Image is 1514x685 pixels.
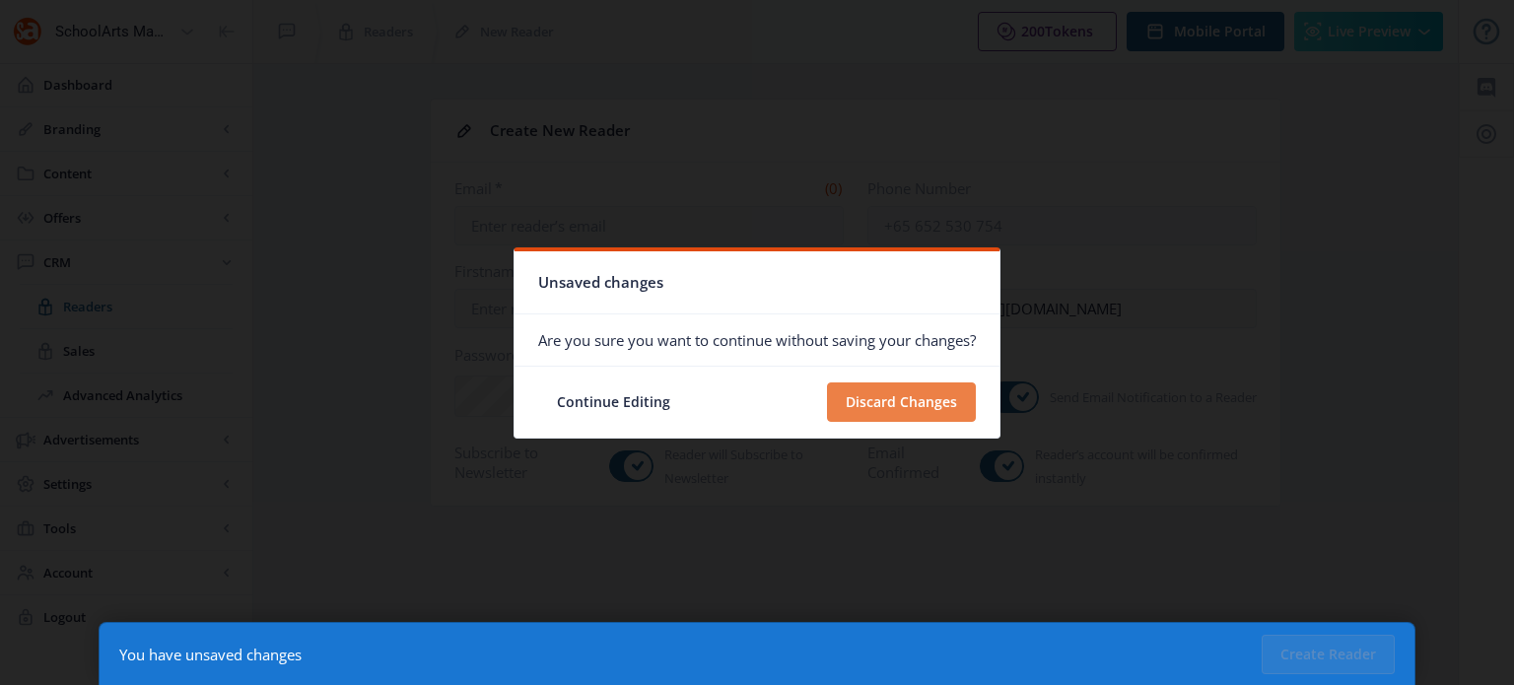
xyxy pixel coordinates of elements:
div: You have unsaved changes [119,645,302,664]
button: Continue Editing [538,382,689,422]
button: Create Reader [1262,635,1395,674]
nb-card-header: Unsaved changes [515,251,999,314]
nb-card-body: Are you sure you want to continue without saving your changes? [515,314,999,366]
button: Discard Changes [827,382,976,422]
